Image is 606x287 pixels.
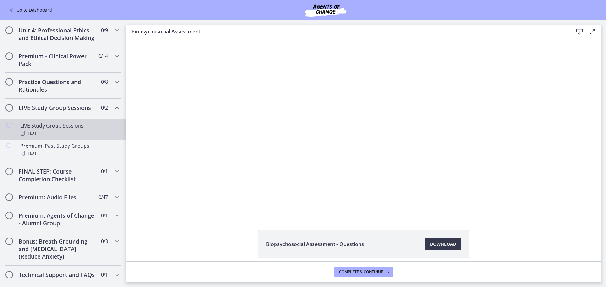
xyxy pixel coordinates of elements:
h2: Premium: Audio Files [19,193,96,201]
div: Text [20,150,119,157]
span: 0 / 1 [101,271,108,278]
span: 0 / 3 [101,238,108,245]
div: Premium: Past Study Groups [20,142,119,157]
span: 0 / 14 [98,52,108,60]
h3: Biopsychosocial Assessment [131,28,563,35]
div: Text [20,129,119,137]
button: Complete & continue [334,267,393,277]
img: Agents of Change Social Work Test Prep [288,3,363,18]
span: 0 / 1 [101,168,108,175]
span: 0 / 9 [101,26,108,34]
h2: FINAL STEP: Course Completion Checklist [19,168,96,183]
h2: Premium: Agents of Change - Alumni Group [19,212,96,227]
h2: Unit 4: Professional Ethics and Ethical Decision Making [19,26,96,42]
span: Complete & continue [339,269,383,274]
h2: Practice Questions and Rationales [19,78,96,93]
h2: Premium - Clinical Power Pack [19,52,96,67]
iframe: Video Lesson [126,38,601,215]
span: Download [430,240,456,248]
a: Go to Dashboard [8,6,52,14]
h2: Bonus: Breath Grounding and [MEDICAL_DATA] (Reduce Anxiety) [19,238,96,260]
a: Download [425,238,461,250]
span: 0 / 2 [101,104,108,112]
span: 0 / 8 [101,78,108,86]
span: 0 / 1 [101,212,108,219]
span: 0 / 47 [98,193,108,201]
span: Biopsychosocial Assessment - Questions [266,240,364,248]
div: LIVE Study Group Sessions [20,122,119,137]
h2: LIVE Study Group Sessions [19,104,96,112]
h2: Technical Support and FAQs [19,271,96,278]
